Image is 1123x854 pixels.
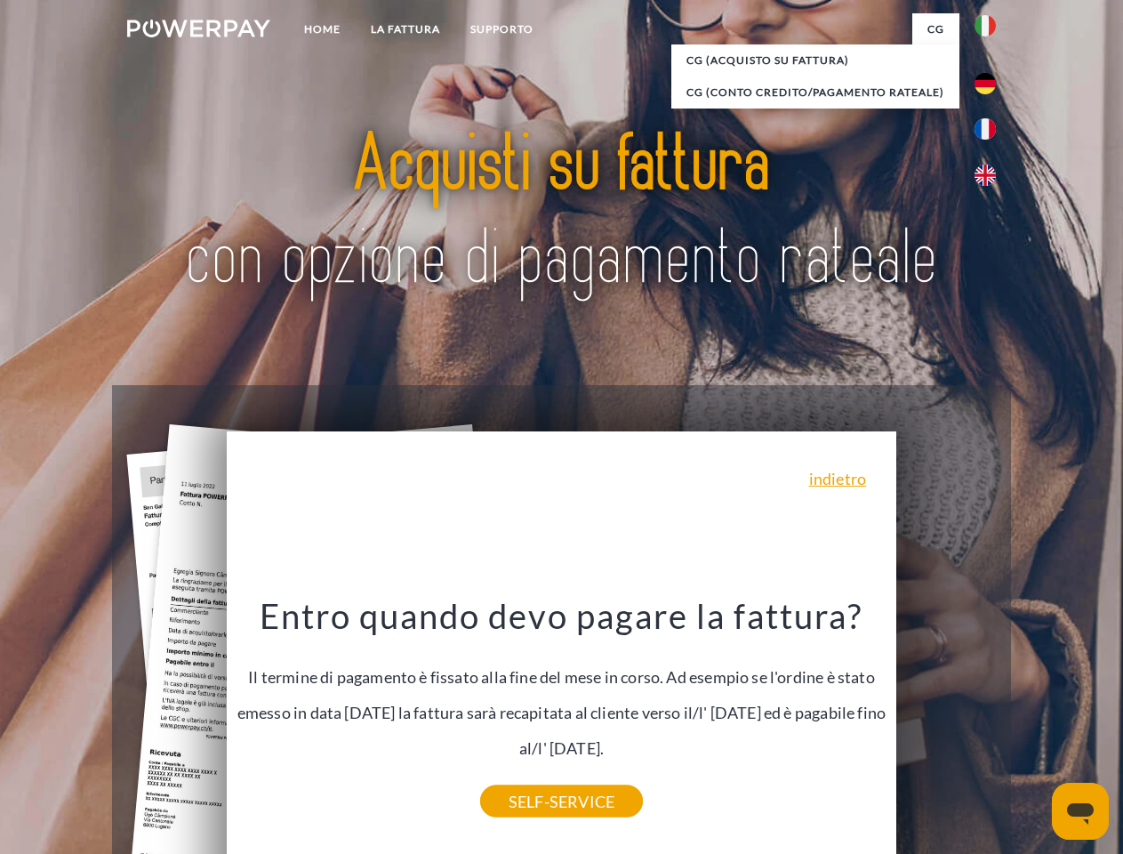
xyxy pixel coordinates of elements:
[671,77,959,109] a: CG (Conto Credito/Pagamento rateale)
[127,20,270,37] img: logo-powerpay-white.svg
[975,15,996,36] img: it
[912,13,959,45] a: CG
[237,594,886,802] div: Il termine di pagamento è fissato alla fine del mese in corso. Ad esempio se l'ordine è stato eme...
[975,73,996,94] img: de
[975,118,996,140] img: fr
[1052,783,1109,840] iframe: Pulsante per aprire la finestra di messaggistica
[170,85,953,341] img: title-powerpay_it.svg
[455,13,549,45] a: Supporto
[975,165,996,186] img: en
[356,13,455,45] a: LA FATTURA
[809,471,866,487] a: indietro
[480,786,643,818] a: SELF-SERVICE
[237,594,886,637] h3: Entro quando devo pagare la fattura?
[289,13,356,45] a: Home
[671,44,959,77] a: CG (Acquisto su fattura)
